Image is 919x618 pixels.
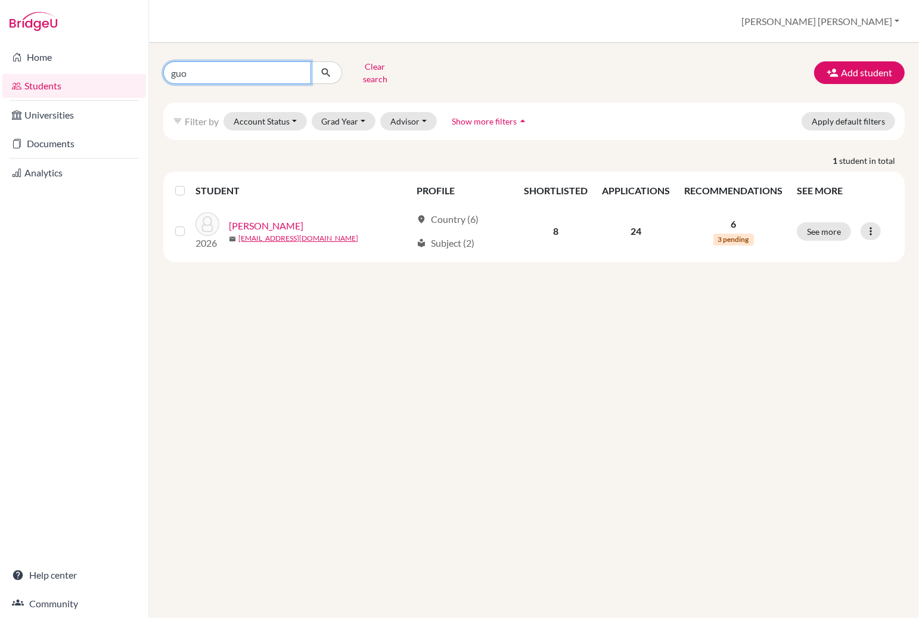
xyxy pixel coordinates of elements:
span: location_on [417,215,426,224]
strong: 1 [833,154,839,167]
th: STUDENT [195,176,409,205]
a: Students [2,74,146,98]
th: APPLICATIONS [595,176,677,205]
button: Advisor [380,112,437,131]
input: Find student by name... [163,61,311,84]
button: Grad Year [312,112,376,131]
button: See more [797,222,851,241]
td: 24 [595,205,677,257]
span: local_library [417,238,426,248]
a: Universities [2,103,146,127]
span: Show more filters [452,116,517,126]
a: Analytics [2,161,146,185]
span: Filter by [185,116,219,127]
a: Help center [2,563,146,587]
button: [PERSON_NAME] [PERSON_NAME] [736,10,905,33]
th: RECOMMENDATIONS [677,176,790,205]
p: 2026 [195,236,219,250]
th: SEE MORE [790,176,900,205]
td: 8 [517,205,595,257]
a: [EMAIL_ADDRESS][DOMAIN_NAME] [238,233,358,244]
button: Show more filtersarrow_drop_up [442,112,539,131]
a: Documents [2,132,146,156]
div: Country (6) [417,212,479,226]
div: Subject (2) [417,236,474,250]
a: Community [2,592,146,616]
button: Apply default filters [802,112,895,131]
p: 6 [684,217,783,231]
span: mail [229,235,236,243]
i: filter_list [173,116,182,126]
a: [PERSON_NAME] [229,219,303,233]
button: Add student [814,61,905,84]
span: 3 pending [713,234,754,246]
button: Account Status [223,112,307,131]
img: Bridge-U [10,12,57,31]
span: student in total [839,154,905,167]
img: Guo, Xiaolin [195,212,219,236]
th: PROFILE [409,176,517,205]
i: arrow_drop_up [517,115,529,127]
button: Clear search [342,57,408,88]
th: SHORTLISTED [517,176,595,205]
a: Home [2,45,146,69]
